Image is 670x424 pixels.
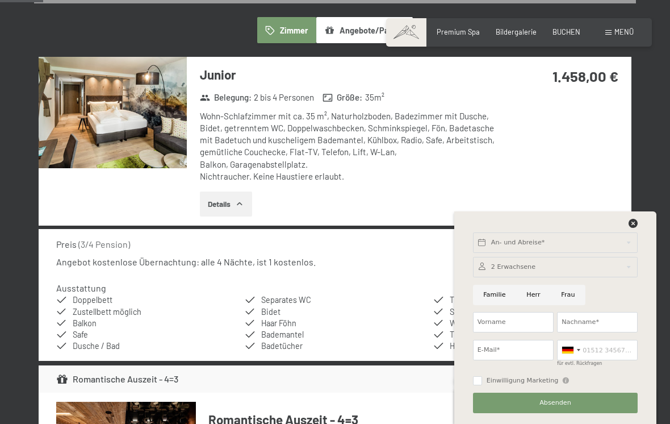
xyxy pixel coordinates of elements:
label: für evtl. Rückfragen [557,361,602,366]
div: Preis [56,238,130,251]
button: Angebote/Pakete [316,17,413,43]
span: Tägliche Reinigung inbegriffen [450,330,560,339]
span: Dusche / Bad [73,341,120,351]
div: Wohn-Schlafzimmer mit ca. 35 m², Naturholzboden, Badezimmer mit Dusche, Bidet, getrenntem WC, Dop... [200,110,498,183]
a: Bildergalerie [496,27,537,36]
div: Romantische Auszeit - 4=3 [56,372,178,386]
h3: Junior [200,66,498,84]
span: Zustellbett möglich [73,307,141,317]
div: Angebot kostenlose Übernachtung: alle 4 Nächte, ist 1 kostenlos. [56,256,316,268]
input: 01512 3456789 [557,340,638,360]
span: 35 m² [365,92,384,103]
span: Haar Föhn [261,318,296,328]
strong: Belegung : [200,92,252,103]
span: Doppelbett [73,295,112,305]
span: Menü [614,27,634,36]
strong: Größe : [323,92,362,103]
span: Satellit / Kabel [450,307,501,317]
span: Separates WC [261,295,311,305]
span: Haupthaus [450,341,488,351]
span: Badetücher [261,341,303,351]
span: 2 bis 4 Personen [254,92,314,103]
span: Bidet [261,307,280,317]
span: Absenden [539,398,571,408]
span: Safe [73,330,88,339]
span: TV [450,295,459,305]
img: mss_renderimg.php [39,57,187,168]
span: Balkon [73,318,97,328]
button: Absenden [473,393,638,413]
a: Premium Spa [437,27,480,36]
span: Bademantel [261,330,304,339]
span: ( 3/4 Pension ) [78,239,130,250]
strong: 1.458,00 € [552,67,618,85]
span: WLAN [450,318,473,328]
span: Einwilligung Marketing [487,376,559,385]
h4: Ausstattung [56,282,106,293]
a: BUCHEN [552,27,580,36]
div: Romantische Auszeit - 4=31.458,00 € [39,365,631,393]
button: Details [200,192,252,217]
div: Germany (Deutschland): +49 [558,340,584,360]
button: Zimmer [257,17,316,43]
